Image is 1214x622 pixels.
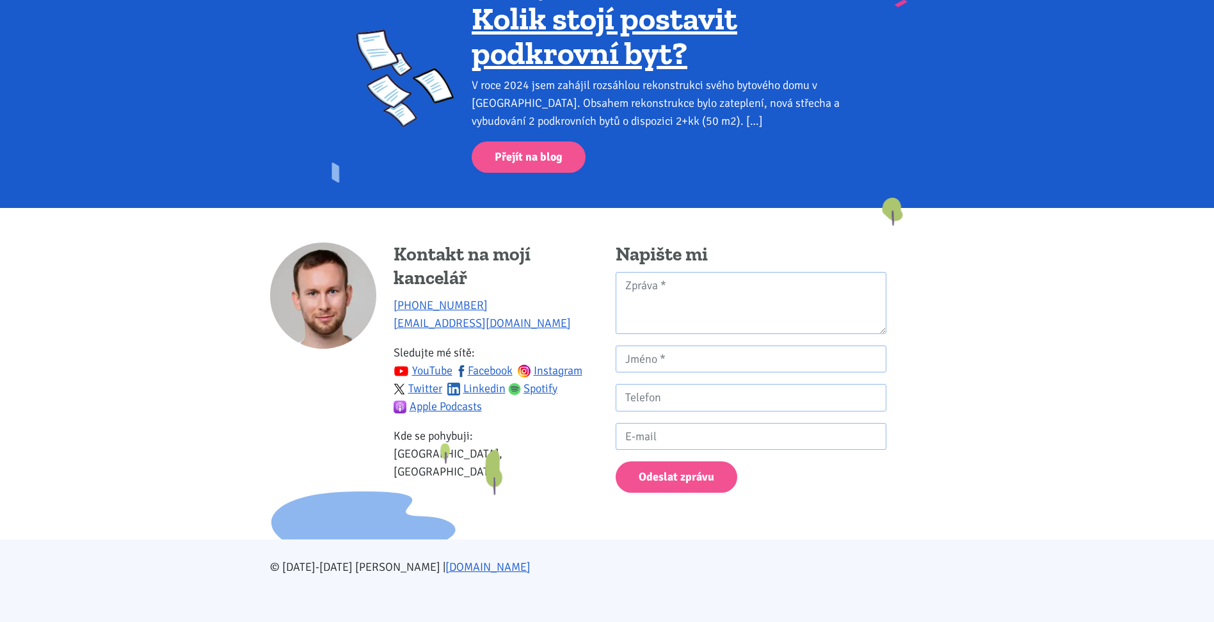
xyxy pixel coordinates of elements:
[394,363,409,379] img: youtube.svg
[472,141,586,173] a: Přejít na blog
[270,243,376,349] img: Tomáš Kučera
[394,363,452,378] a: YouTube
[455,365,468,378] img: fb.svg
[447,381,506,395] a: Linkedin
[616,243,886,267] h4: Napište mi
[394,401,406,413] img: apple-podcasts.png
[394,381,442,395] a: Twitter
[394,298,488,312] a: [PHONE_NUMBER]
[508,383,521,395] img: spotify.png
[394,383,405,395] img: twitter.svg
[455,363,513,378] a: Facebook
[616,461,737,493] button: Odeslat zprávu
[262,558,953,576] div: © [DATE]-[DATE] [PERSON_NAME] |
[472,76,858,130] div: V roce 2024 jsem zahájil rozsáhlou rekonstrukci svého bytového domu v [GEOGRAPHIC_DATA]. Obsahem ...
[508,381,558,395] a: Spotify
[394,316,571,330] a: [EMAIL_ADDRESS][DOMAIN_NAME]
[445,560,531,574] a: [DOMAIN_NAME]
[616,423,886,451] input: E-mail
[518,363,582,378] a: Instagram
[616,346,886,373] input: Jméno *
[447,383,460,395] img: linkedin.svg
[394,344,598,415] p: Sledujte mé sítě:
[616,384,886,411] input: Telefon
[518,365,531,378] img: ig.svg
[616,272,886,493] form: Kontaktní formulář
[394,243,598,291] h4: Kontakt na mojí kancelář
[394,427,598,481] p: Kde se pohybuji: [GEOGRAPHIC_DATA], [GEOGRAPHIC_DATA]
[394,399,482,413] a: Apple Podcasts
